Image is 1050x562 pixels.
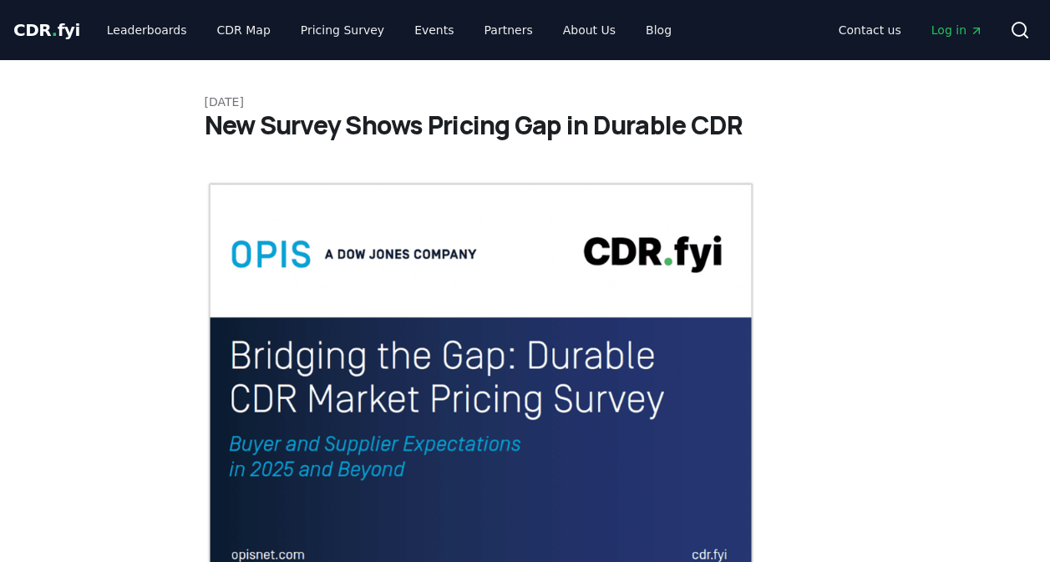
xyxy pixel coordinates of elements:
[205,94,846,110] p: [DATE]
[94,15,200,45] a: Leaderboards
[94,15,685,45] nav: Main
[205,110,846,140] h1: New Survey Shows Pricing Gap in Durable CDR
[13,20,80,40] span: CDR fyi
[204,15,284,45] a: CDR Map
[52,20,58,40] span: .
[550,15,629,45] a: About Us
[825,15,997,45] nav: Main
[918,15,997,45] a: Log in
[471,15,546,45] a: Partners
[931,22,983,38] span: Log in
[632,15,685,45] a: Blog
[401,15,467,45] a: Events
[13,18,80,42] a: CDR.fyi
[287,15,398,45] a: Pricing Survey
[825,15,915,45] a: Contact us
